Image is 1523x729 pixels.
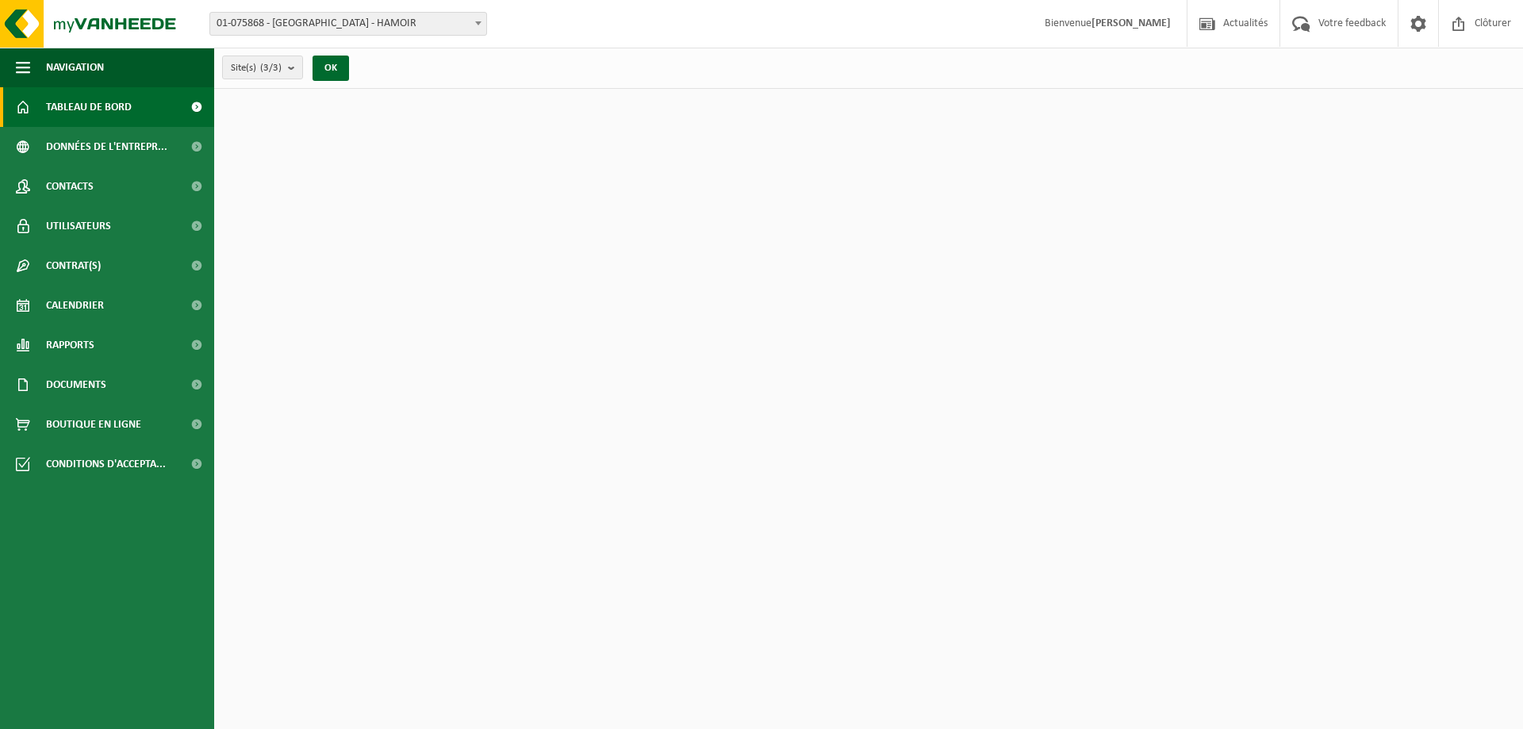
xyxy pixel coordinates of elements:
[260,63,282,73] count: (3/3)
[46,87,132,127] span: Tableau de bord
[210,13,486,35] span: 01-075868 - BELOURTHE - HAMOIR
[313,56,349,81] button: OK
[231,56,282,80] span: Site(s)
[46,286,104,325] span: Calendrier
[46,325,94,365] span: Rapports
[46,127,167,167] span: Données de l'entrepr...
[46,167,94,206] span: Contacts
[46,365,106,405] span: Documents
[46,444,166,484] span: Conditions d'accepta...
[46,405,141,444] span: Boutique en ligne
[1091,17,1171,29] strong: [PERSON_NAME]
[222,56,303,79] button: Site(s)(3/3)
[46,48,104,87] span: Navigation
[46,246,101,286] span: Contrat(s)
[46,206,111,246] span: Utilisateurs
[209,12,487,36] span: 01-075868 - BELOURTHE - HAMOIR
